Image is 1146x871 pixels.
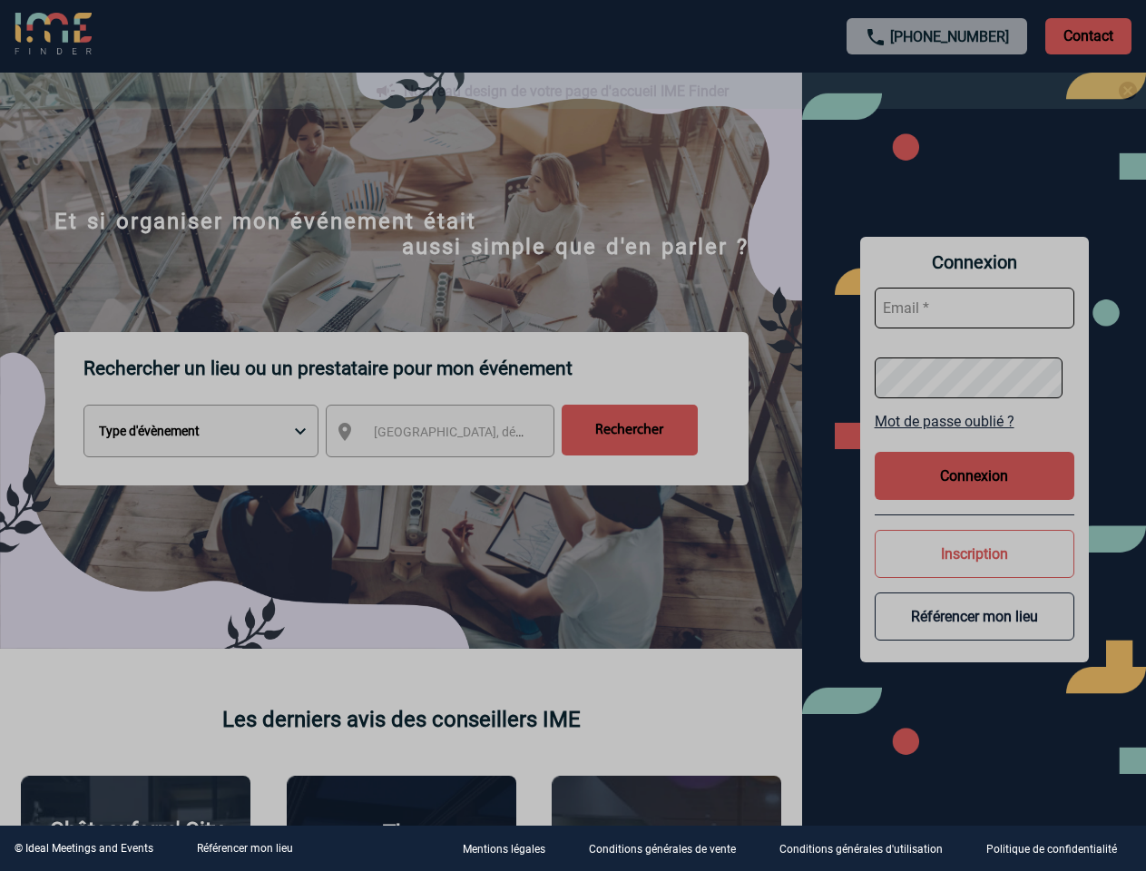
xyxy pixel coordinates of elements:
[574,840,765,857] a: Conditions générales de vente
[765,840,972,857] a: Conditions générales d'utilisation
[779,844,943,856] p: Conditions générales d'utilisation
[197,842,293,855] a: Référencer mon lieu
[15,842,153,855] div: © Ideal Meetings and Events
[986,844,1117,856] p: Politique de confidentialité
[448,840,574,857] a: Mentions légales
[589,844,736,856] p: Conditions générales de vente
[972,840,1146,857] a: Politique de confidentialité
[463,844,545,856] p: Mentions légales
